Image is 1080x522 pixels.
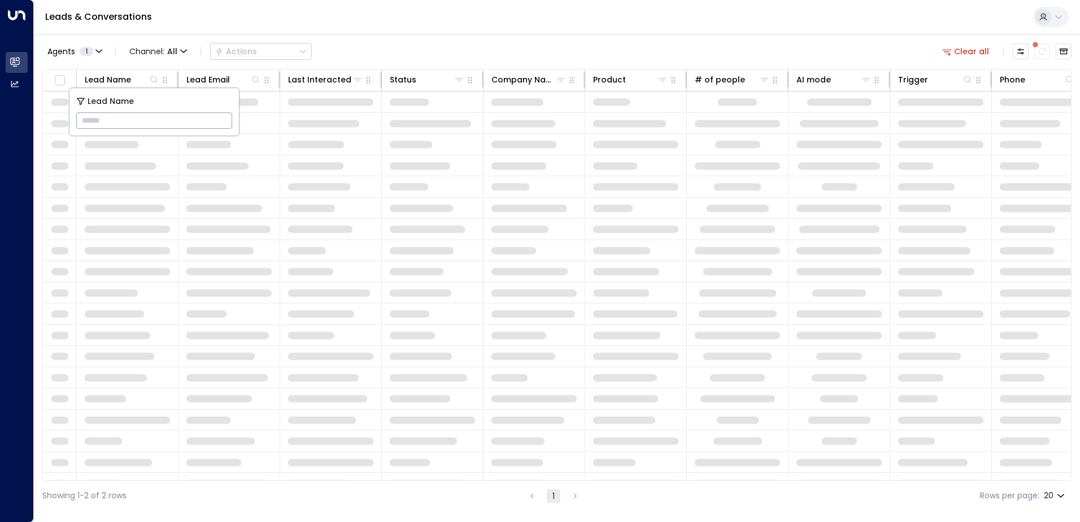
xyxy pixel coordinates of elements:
div: Last Interacted [288,73,351,86]
div: AI mode [796,73,831,86]
div: Status [390,73,465,86]
div: Product [593,73,668,86]
button: Actions [210,43,312,60]
div: Lead Name [85,73,131,86]
div: Actions [215,46,257,56]
a: Leads & Conversations [45,10,152,23]
div: Company Name [491,73,555,86]
button: Customize [1013,43,1029,59]
span: All [167,47,177,56]
div: Trigger [898,73,973,86]
span: There are new threads available. Refresh the grid to view the latest updates. [1034,43,1050,59]
div: # of people [695,73,770,86]
span: Agents [47,47,75,55]
div: Last Interacted [288,73,363,86]
div: AI mode [796,73,872,86]
span: Channel: [125,43,191,59]
nav: pagination navigation [525,489,582,503]
span: 1 [80,47,93,56]
button: page 1 [547,489,560,503]
button: Archived Leads [1056,43,1072,59]
div: Showing 1-2 of 2 rows [42,490,127,502]
label: Rows per page: [980,490,1039,502]
div: Trigger [898,73,928,86]
div: Lead Email [186,73,230,86]
button: Channel:All [125,43,191,59]
div: 20 [1044,488,1067,504]
div: Lead Email [186,73,262,86]
div: Lead Name [85,73,160,86]
div: Company Name [491,73,567,86]
div: # of people [695,73,745,86]
div: Status [390,73,416,86]
button: Clear all [938,43,994,59]
div: Product [593,73,626,86]
div: Phone [1000,73,1075,86]
div: Phone [1000,73,1025,86]
span: Lead Name [88,95,134,108]
div: Button group with a nested menu [210,43,312,60]
button: Agents1 [42,43,106,59]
